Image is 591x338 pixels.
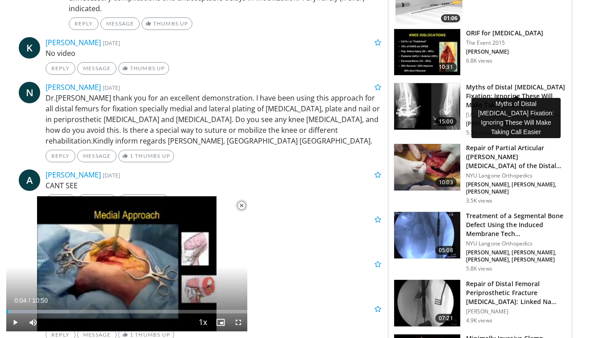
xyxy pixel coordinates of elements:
a: 10:31 ORIF for [MEDICAL_DATA] The Event 2015 [PERSON_NAME] 6.8K views [394,29,566,76]
p: [PERSON_NAME] [466,120,566,127]
img: 3d4133fe-2cbe-4a44-a72d-bba45744c8c4.150x105_q85_crop-smart_upscale.jpg [394,144,460,190]
span: 01:06 [441,14,460,22]
a: [PERSON_NAME] [46,38,101,47]
h3: Treatment of a Segmental Bone Defect Using the Induced Membrane Tech… [466,211,566,238]
button: Close [233,196,250,215]
small: [DATE] [103,84,120,92]
a: Thumbs Up [118,62,169,75]
a: Reply [69,17,99,30]
a: Message [77,62,117,75]
img: rQqFhpGihXXoLKSn4xMDoxOm1xO1xPzH.150x105_q85_crop-smart_upscale.jpg [394,212,460,258]
p: [PERSON_NAME], [PERSON_NAME], [PERSON_NAME], [PERSON_NAME] [466,249,566,263]
p: NYU Langone Orthopedics [466,240,566,247]
button: Enable picture-in-picture mode [212,313,229,331]
span: / [29,297,30,304]
a: [PERSON_NAME] [46,82,101,92]
a: 07:21 Repair of Distal Femoral Periprosthetic Fracture [MEDICAL_DATA]: Linked Na… [PERSON_NAME] 4... [394,279,566,327]
small: [DATE] [103,171,120,179]
p: [PERSON_NAME], [PERSON_NAME], [PERSON_NAME] [466,181,566,195]
video-js: Video Player [6,196,247,332]
img: 8074763c-662d-442a-9c0f-a7529a813f14.150x105_q85_crop-smart_upscale.jpg [394,280,460,326]
p: 5.3K views [466,129,492,136]
a: 10:03 Repair of Partial Articular ([PERSON_NAME][MEDICAL_DATA] of the Distal [MEDICAL_DATA] Usi… ... [394,144,566,204]
a: Reply [46,194,75,207]
p: Dr.[PERSON_NAME] thank you for an excellent demonstration. I have been using this approach for al... [46,93,381,146]
button: Mute [24,313,42,331]
button: Fullscreen [229,313,247,331]
span: 0:04 [14,297,26,304]
a: Message [77,150,117,162]
img: 9PXNFW8221SuaG0X4xMDoxOjA4MTsiGN.150x105_q85_crop-smart_upscale.jpg [394,29,460,76]
a: Reply [46,150,75,162]
a: K [19,37,40,59]
button: Play [6,313,24,331]
span: 10:03 [435,178,457,187]
p: The Event 2015 [466,39,543,46]
img: 39bdb1d6-6af8-4efc-b2ca-86c135371457.150x105_q85_crop-smart_upscale.jpg [394,83,460,130]
span: 1 [130,331,133,338]
span: 10:31 [435,63,457,72]
span: 05:08 [435,246,457,255]
div: Progress Bar [6,310,247,313]
p: 6.8K views [466,57,492,64]
a: [PERSON_NAME] [46,170,101,180]
h3: Myths of Distal [MEDICAL_DATA] Fixation: Ignoring These Will Make Taking Call… [466,83,566,110]
a: Thumbs Up [118,194,169,207]
p: NYU Langone Orthopedics [466,172,566,179]
a: Message [77,194,117,207]
a: 1 Thumbs Up [118,150,174,162]
span: 10:50 [32,297,48,304]
span: 07:21 [435,314,457,323]
p: No video [46,48,381,59]
p: 4.9K views [466,317,492,324]
p: [US_STATE] Orthopaedic Association [466,111,566,118]
span: 15:00 [435,117,457,126]
p: CANT SEE [46,180,381,191]
p: [PERSON_NAME] [466,48,543,55]
a: N [19,82,40,103]
p: 5.8K views [466,265,492,272]
span: 1 [130,152,133,159]
a: A [19,169,40,191]
p: [PERSON_NAME] [466,308,566,315]
small: [DATE] [103,39,120,47]
h3: Repair of Distal Femoral Periprosthetic Fracture [MEDICAL_DATA]: Linked Na… [466,279,566,306]
a: Reply [46,62,75,75]
a: Thumbs Up [142,17,192,30]
a: 05:08 Treatment of a Segmental Bone Defect Using the Induced Membrane Tech… NYU Langone Orthopedi... [394,211,566,272]
div: Myths of Distal [MEDICAL_DATA] Fixation: Ignoring These Will Make Taking Call Easier [471,98,561,138]
h3: Repair of Partial Articular ([PERSON_NAME][MEDICAL_DATA] of the Distal [MEDICAL_DATA] Usi… [466,144,566,170]
h3: ORIF for [MEDICAL_DATA] [466,29,543,38]
a: Message [100,17,140,30]
a: 15:00 Myths of Distal [MEDICAL_DATA] Fixation: Ignoring These Will Make Taking Call… [US_STATE] O... [394,83,566,136]
button: Playback Rate [194,313,212,331]
p: 3.5K views [466,197,492,204]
